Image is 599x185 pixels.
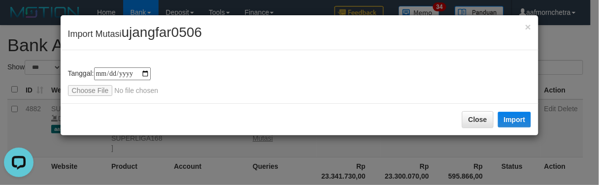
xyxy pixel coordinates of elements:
[498,112,532,127] button: Import
[462,111,494,128] button: Close
[4,4,33,33] button: Open LiveChat chat widget
[525,21,531,32] span: ×
[68,67,532,96] div: Tanggal:
[525,22,531,32] button: Close
[68,29,202,39] span: Import Mutasi
[122,25,202,40] span: ujangfar0506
